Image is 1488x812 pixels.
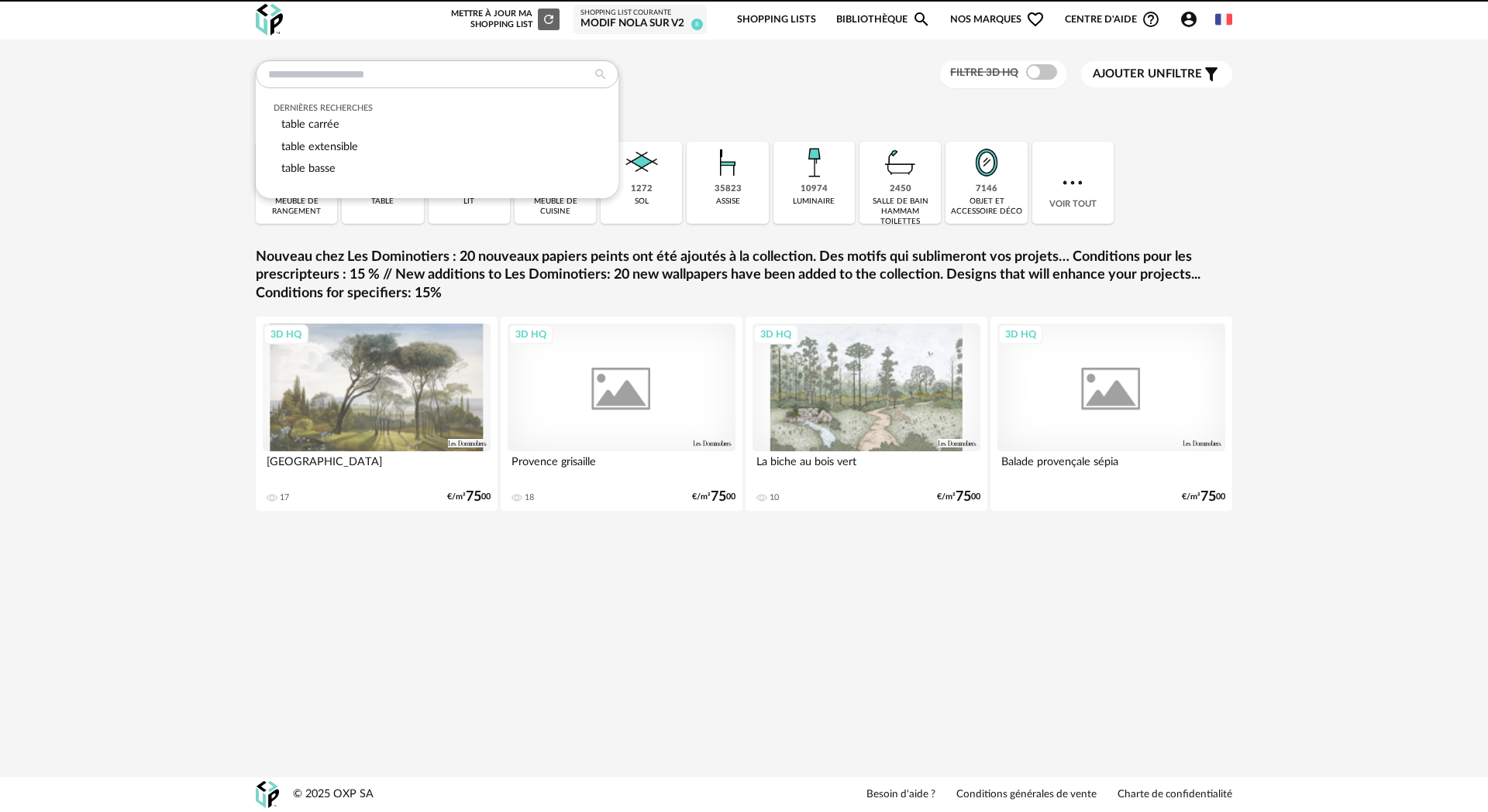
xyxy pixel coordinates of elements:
[463,197,474,207] div: lit
[263,324,308,344] div: 3D HQ
[716,197,740,207] div: assise
[635,197,649,207] div: sol
[1026,10,1045,29] span: Heart Outline icon
[711,492,726,502] span: 75
[937,492,980,502] div: €/m² 00
[501,317,742,511] a: 3D HQ Provence grisaille 18 €/m²7500
[912,10,931,29] span: Magnify icon
[580,9,700,18] div: Shopping List courante
[263,451,491,482] div: [GEOGRAPHIC_DATA]
[260,197,332,217] div: meuble de rangement
[1142,10,1160,29] span: Help Circle Outline icon
[447,492,491,502] div: €/m² 00
[976,183,997,195] div: 7146
[1118,788,1232,802] a: Charte de confidentialité
[256,781,279,808] img: OXP
[793,197,835,207] div: luminaire
[997,451,1225,482] div: Balade provençale sépia
[966,142,1007,183] img: Miroir.png
[525,492,534,503] div: 18
[1202,65,1221,84] span: Filter icon
[836,2,931,38] a: BibliothèqueMagnify icon
[753,324,798,344] div: 3D HQ
[866,788,935,802] a: Besoin d'aide ?
[950,197,1022,217] div: objet et accessoire déco
[692,492,735,502] div: €/m² 00
[691,19,703,30] span: 8
[707,142,749,183] img: Assise.png
[956,492,971,502] span: 75
[1065,10,1160,29] span: Centre d'aideHelp Circle Outline icon
[1093,67,1202,82] span: filtre
[274,103,601,114] div: Dernières recherches
[293,787,374,802] div: © 2025 OXP SA
[1059,169,1087,197] img: more.7b13dc1.svg
[580,9,700,31] a: Shopping List courante Modif NOLA sur V2 8
[950,67,1018,78] span: Filtre 3D HQ
[281,141,358,152] span: table extensible
[256,4,283,36] img: OXP
[256,317,498,511] a: 3D HQ [GEOGRAPHIC_DATA] 17 €/m²7500
[448,9,560,30] div: Mettre à jour ma Shopping List
[508,451,735,482] div: Provence grisaille
[631,183,653,195] div: 1272
[542,15,556,23] span: Refresh icon
[746,317,987,511] a: 3D HQ La biche au bois vert 10 €/m²7500
[1032,142,1114,224] div: Voir tout
[770,492,779,503] div: 10
[466,492,481,502] span: 75
[864,197,936,227] div: salle de bain hammam toilettes
[1180,10,1205,29] span: Account Circle icon
[580,17,700,31] div: Modif NOLA sur V2
[280,492,289,503] div: 17
[950,2,1045,38] span: Nos marques
[1215,11,1232,28] img: fr
[621,142,663,183] img: Sol.png
[371,197,394,207] div: table
[753,451,980,482] div: La biche au bois vert
[256,248,1232,303] a: Nouveau chez Les Dominotiers : 20 nouveaux papiers peints ont été ajoutés à la collection. Des mo...
[519,197,591,217] div: meuble de cuisine
[1180,10,1198,29] span: Account Circle icon
[508,324,553,344] div: 3D HQ
[1182,492,1225,502] div: €/m² 00
[998,324,1043,344] div: 3D HQ
[956,788,1097,802] a: Conditions générales de vente
[281,118,339,130] span: table carrée
[801,183,828,195] div: 10974
[1081,61,1232,87] button: Ajouter unfiltre Filter icon
[793,142,835,183] img: Luminaire.png
[737,2,816,38] a: Shopping Lists
[880,142,921,183] img: Salle%20de%20bain.png
[890,183,911,195] div: 2450
[990,317,1232,511] a: 3D HQ Balade provençale sépia €/m²7500
[1093,68,1166,80] span: Ajouter un
[281,163,336,174] span: table basse
[1200,492,1216,502] span: 75
[715,183,742,195] div: 35823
